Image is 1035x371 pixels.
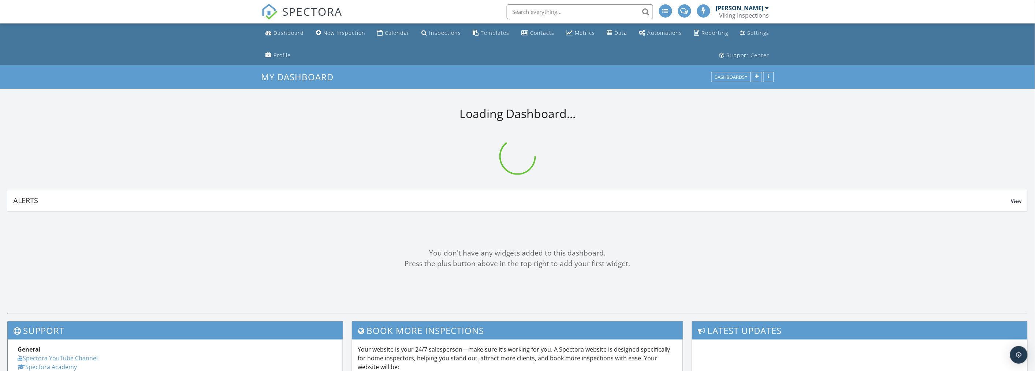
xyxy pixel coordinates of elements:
a: Contacts [518,26,557,40]
button: Dashboards [711,72,751,82]
div: Open Intercom Messenger [1010,346,1028,364]
h3: Book More Inspections [352,322,683,339]
a: New Inspection [313,26,368,40]
a: Reporting [691,26,731,40]
strong: General [18,345,41,353]
div: Contacts [530,29,554,36]
span: SPECTORA [283,4,343,19]
div: You don't have any widgets added to this dashboard. [7,248,1028,258]
a: SPECTORA [261,10,343,25]
div: [PERSON_NAME] [716,4,764,12]
a: My Dashboard [261,71,340,83]
div: Viking Inspections [719,12,769,19]
div: Metrics [575,29,595,36]
div: Data [615,29,628,36]
a: Spectora Academy [18,363,77,371]
h3: Latest Updates [692,322,1027,339]
div: Dashboards [715,75,748,80]
a: Automations (Advanced) [636,26,685,40]
a: Settings [737,26,772,40]
div: Automations [648,29,682,36]
div: New Inspection [323,29,365,36]
a: Support Center [716,49,772,62]
div: Calendar [385,29,410,36]
a: Data [604,26,630,40]
div: Reporting [701,29,728,36]
a: Spectora YouTube Channel [18,354,98,362]
input: Search everything... [507,4,653,19]
div: Settings [747,29,769,36]
a: Company Profile [263,49,294,62]
div: Dashboard [274,29,304,36]
div: Support Center [727,52,770,59]
div: Alerts [13,195,1011,205]
div: Inspections [429,29,461,36]
div: Templates [481,29,510,36]
span: View [1011,198,1022,204]
a: Metrics [563,26,598,40]
a: Templates [470,26,513,40]
a: Dashboard [263,26,307,40]
a: Inspections [418,26,464,40]
div: Profile [274,52,291,59]
h3: Support [8,322,343,339]
div: Press the plus button above in the top right to add your first widget. [7,258,1028,269]
img: The Best Home Inspection Software - Spectora [261,4,278,20]
a: Calendar [374,26,413,40]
